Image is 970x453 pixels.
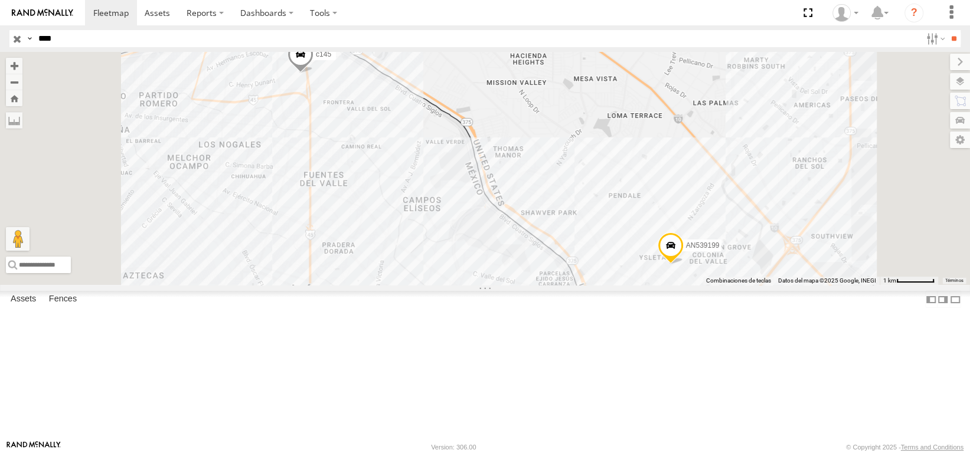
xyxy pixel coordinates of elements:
img: rand-logo.svg [12,9,73,17]
button: Escala del mapa: 1 km por 61 píxeles [880,277,938,285]
i: ? [904,4,923,22]
button: Combinaciones de teclas [706,277,771,285]
span: AN539199 [685,241,719,250]
label: Map Settings [950,132,970,148]
div: © Copyright 2025 - [846,444,964,451]
button: Zoom in [6,58,22,74]
div: Version: 306.00 [431,444,476,451]
label: Search Query [25,30,34,47]
a: Visit our Website [6,441,61,453]
label: Search Filter Options [922,30,947,47]
button: Arrastra al hombrecito al mapa para abrir Street View [6,227,30,251]
label: Measure [6,112,22,129]
a: Terms and Conditions [901,444,964,451]
label: Fences [43,291,83,308]
span: c145 [315,50,331,58]
a: Términos (se abre en una nueva pestaña) [945,278,964,283]
button: Zoom Home [6,90,22,106]
label: Dock Summary Table to the Right [937,291,949,308]
span: Datos del mapa ©2025 Google, INEGI [778,277,876,284]
span: 1 km [883,277,896,284]
label: Assets [5,291,42,308]
div: Erick Ramirez [828,4,863,22]
label: Hide Summary Table [949,291,961,308]
button: Zoom out [6,74,22,90]
label: Dock Summary Table to the Left [925,291,937,308]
